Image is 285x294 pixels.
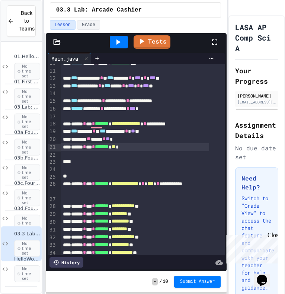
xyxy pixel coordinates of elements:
a: Tests [134,35,170,49]
span: No time set [14,240,40,257]
div: 23 [48,159,57,166]
div: 29 [48,211,57,218]
span: 03c.FourPack BeanCount [14,180,40,186]
div: [EMAIL_ADDRESS][DOMAIN_NAME] [237,99,276,105]
span: No time set [14,63,40,80]
iframe: chat widget [254,264,278,287]
div: 27 [48,196,57,203]
div: 34 [48,249,57,257]
span: No time set [14,88,40,105]
div: 24 [48,166,57,173]
span: No time set [14,164,40,181]
button: Grade [77,20,100,30]
div: 17 [48,113,57,121]
span: 03d.FourPack Datable [14,205,40,212]
h2: Your Progress [235,65,278,86]
span: HelloWorld [14,256,40,262]
div: 33 [48,242,57,249]
div: 14 [48,90,57,98]
div: 26 [48,180,57,195]
div: 28 [48,203,57,211]
span: 03a.FourPack How Many Pages [14,130,40,136]
div: 21 [48,144,57,151]
span: 03.Lab: Hello Input [14,104,40,111]
div: Main.java [48,55,82,63]
p: Switch to "Grade View" to access the chat feature and communicate with your teacher for help and ... [241,195,272,291]
div: 22 [48,151,57,159]
h2: Assignment Details [235,120,278,141]
div: 15 [48,98,57,105]
span: 03.3 Lab: Arcade Cashier [14,231,40,237]
span: Back to Teams [19,9,35,33]
div: 13 [48,83,57,90]
div: 20 [48,136,57,144]
span: Submit Answer [180,279,215,285]
span: No time set [14,189,40,207]
div: Chat with us now!Close [3,3,51,47]
iframe: chat widget [223,232,278,263]
span: No time set [14,114,40,131]
span: / [159,279,162,285]
h3: Need Help? [241,174,272,192]
h1: LASA AP Comp Sci A [235,22,278,53]
button: Back to Teams [7,5,36,37]
span: 01.Hello World Plus [14,54,40,60]
span: - [152,278,158,285]
div: No due date set [235,144,278,162]
span: 03.3 Lab: Arcade Cashier [56,6,142,15]
span: No time set [14,265,40,282]
div: [PERSON_NAME] [237,92,276,99]
div: 31 [48,226,57,234]
div: 25 [48,173,57,181]
div: 19 [48,128,57,136]
span: No time set [14,139,40,156]
div: History [49,257,83,268]
div: Main.java [48,53,91,64]
span: 10 [163,279,168,285]
div: 16 [48,105,57,113]
span: 01.First Practice! [14,79,40,85]
button: Submit Answer [174,276,221,288]
div: 30 [48,218,57,226]
span: No time set [14,215,40,232]
span: 03b.FourPack GallonsWasted [14,155,40,161]
div: 12 [48,75,57,83]
button: Lesson [50,20,76,30]
div: 18 [48,120,57,128]
div: 11 [48,67,57,75]
div: 32 [48,234,57,242]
